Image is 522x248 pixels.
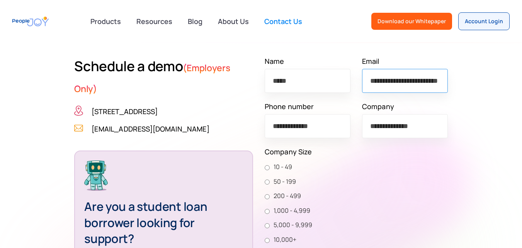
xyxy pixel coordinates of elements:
img: Icon [74,123,83,133]
a: [EMAIL_ADDRESS][DOMAIN_NAME] [92,123,209,135]
p: [STREET_ADDRESS] [92,106,158,117]
label: Name [265,55,350,67]
div: Account Login [465,17,503,25]
input: 5,000 - 9,999 [265,223,270,228]
input: 200 - 499 [265,194,270,199]
input: 1,000 - 4,999 [265,209,270,214]
span: 200 - 499 [270,191,301,201]
a: Account Login [458,12,510,30]
div: Products [86,14,126,29]
span: 1,000 - 4,999 [270,206,310,216]
img: Icon [74,106,83,116]
label: Company [362,101,448,112]
span: Schedule a demo [74,56,183,75]
h3: Are you a student loan borrower looking for support? [84,198,243,247]
span: 10,000+ [270,235,296,245]
span: 50 - 199 [270,177,296,187]
label: Phone number [265,101,350,112]
a: About Us [213,13,253,30]
label: Email [362,55,448,67]
a: Resources [132,13,177,30]
a: Download our Whitepaper [371,13,452,30]
a: Contact Us [260,13,307,30]
span: 10 - 49 [270,162,292,172]
div: Download our Whitepaper [377,17,446,25]
span: 5,000 - 9,999 [270,220,312,230]
input: 10,000+ [265,238,270,243]
a: Blog [183,13,207,30]
a: home [12,13,49,30]
input: 10 - 49 [265,165,270,170]
label: Company Size [265,146,448,157]
input: 50 - 199 [265,180,270,185]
